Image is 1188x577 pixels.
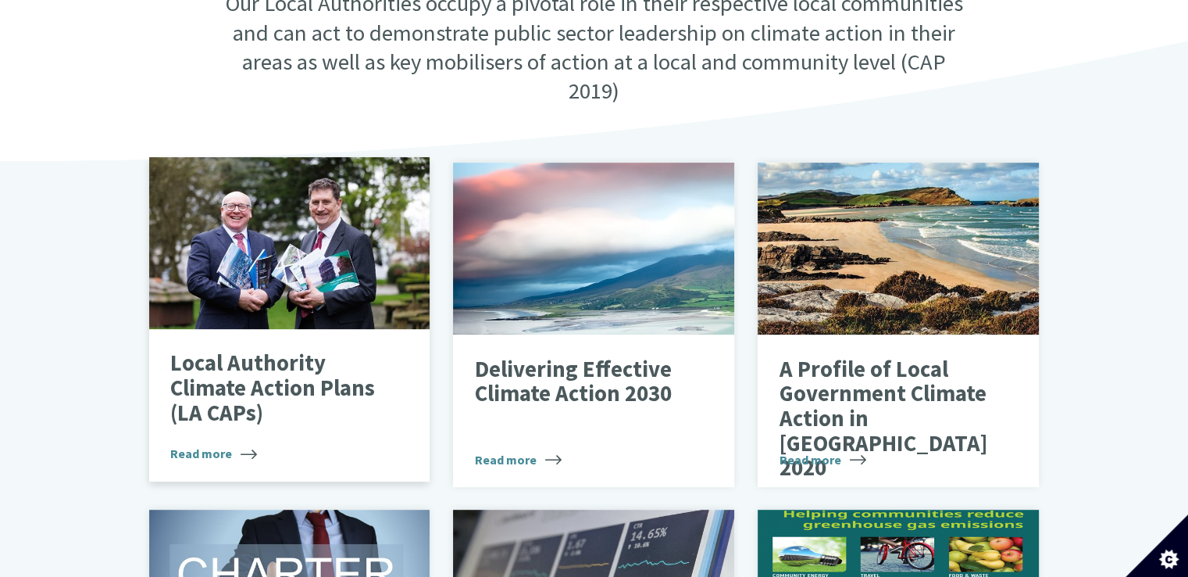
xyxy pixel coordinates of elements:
p: A Profile of Local Government Climate Action in [GEOGRAPHIC_DATA] 2020 [780,357,994,480]
p: Delivering Effective Climate Action 2030 [475,357,690,406]
a: Local Authority Climate Action Plans (LA CAPs) Read more [149,157,430,482]
span: Read more [475,450,562,468]
p: Local Authority Climate Action Plans (LA CAPs) [170,351,385,425]
span: Read more [170,444,257,463]
a: A Profile of Local Government Climate Action in [GEOGRAPHIC_DATA] 2020 Read more [758,163,1039,488]
span: Read more [780,450,866,468]
a: Delivering Effective Climate Action 2030 Read more [453,163,734,488]
button: Set cookie preferences [1126,514,1188,577]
